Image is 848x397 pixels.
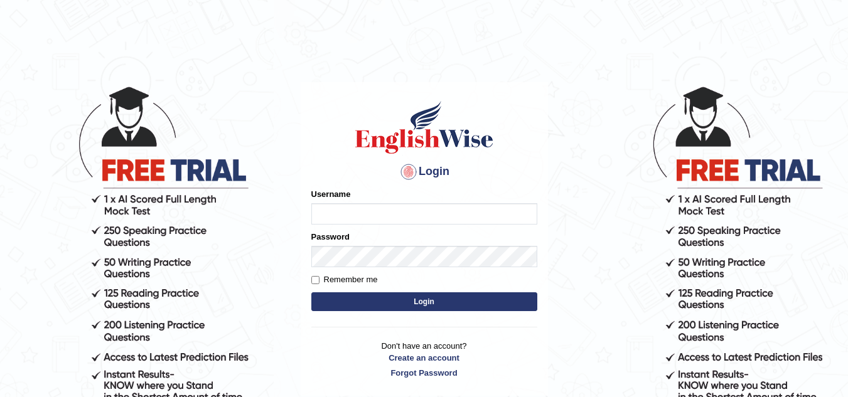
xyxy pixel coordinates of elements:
[311,162,537,182] h4: Login
[311,188,351,200] label: Username
[311,292,537,311] button: Login
[311,273,378,286] label: Remember me
[311,231,350,243] label: Password
[353,99,496,156] img: Logo of English Wise sign in for intelligent practice with AI
[311,276,319,284] input: Remember me
[311,367,537,379] a: Forgot Password
[311,352,537,364] a: Create an account
[311,340,537,379] p: Don't have an account?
